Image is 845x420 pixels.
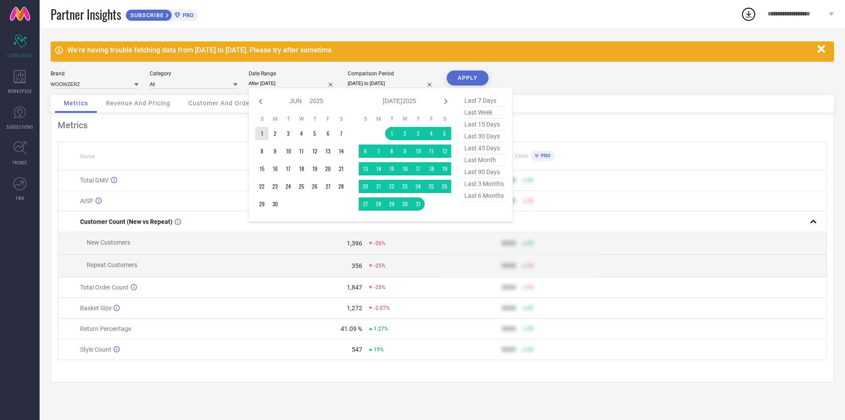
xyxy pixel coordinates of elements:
span: last week [462,107,506,119]
td: Tue Jun 10 2025 [282,145,295,158]
td: Mon Jun 30 2025 [268,197,282,211]
span: Name [80,153,95,160]
span: 50 [527,240,533,246]
span: Repeat Customers [87,261,137,268]
td: Sun Jul 06 2025 [359,145,372,158]
span: 50 [527,284,533,290]
button: APPLY [447,71,489,85]
td: Mon Jun 02 2025 [268,127,282,140]
span: Customer And Orders [188,100,256,107]
a: SUBSCRIBEPRO [125,7,198,21]
div: Metrics [58,120,827,130]
td: Fri Jun 20 2025 [321,162,334,175]
td: Wed Jun 25 2025 [295,180,308,193]
span: Total GMV [80,177,109,184]
span: last 6 months [462,190,506,202]
th: Wednesday [398,115,411,123]
input: Select date range [249,79,337,88]
td: Wed Jul 02 2025 [398,127,411,140]
td: Tue Jun 03 2025 [282,127,295,140]
td: Tue Jul 29 2025 [385,197,398,211]
td: Sat Jul 26 2025 [438,180,451,193]
span: 19% [374,346,384,353]
td: Mon Jun 09 2025 [268,145,282,158]
th: Saturday [334,115,348,123]
span: Partner Insights [51,5,121,23]
td: Fri Jul 25 2025 [425,180,438,193]
span: 50 [527,305,533,311]
td: Thu Jul 24 2025 [411,180,425,193]
div: We're having trouble fetching data from [DATE] to [DATE]. Please try after sometime. [67,46,813,54]
td: Sat Jul 19 2025 [438,162,451,175]
td: Sat Jun 21 2025 [334,162,348,175]
td: Fri Jun 27 2025 [321,180,334,193]
td: Wed Jul 16 2025 [398,162,411,175]
span: FWD [16,195,24,201]
td: Tue Jul 08 2025 [385,145,398,158]
div: 9999 [502,284,516,291]
td: Thu Jul 10 2025 [411,145,425,158]
div: 9999 [502,346,516,353]
td: Fri Jul 04 2025 [425,127,438,140]
th: Friday [321,115,334,123]
td: Sun Jul 27 2025 [359,197,372,211]
td: Sun Jul 13 2025 [359,162,372,175]
td: Sun Jun 08 2025 [255,145,268,158]
th: Wednesday [295,115,308,123]
span: Style Count [80,346,111,353]
td: Fri Jul 18 2025 [425,162,438,175]
th: Sunday [359,115,372,123]
td: Fri Jun 06 2025 [321,127,334,140]
th: Sunday [255,115,268,123]
td: Tue Jul 22 2025 [385,180,398,193]
input: Select comparison period [348,79,436,88]
span: PRO [180,12,194,19]
div: 547 [352,346,362,353]
span: SUGGESTIONS [7,123,33,130]
span: -2.07% [374,305,390,311]
td: Sat Jul 05 2025 [438,127,451,140]
th: Monday [268,115,282,123]
td: Sun Jun 15 2025 [255,162,268,175]
td: Wed Jul 30 2025 [398,197,411,211]
td: Sun Jun 22 2025 [255,180,268,193]
span: PRO [539,153,551,159]
td: Sat Jun 07 2025 [334,127,348,140]
div: 1,847 [347,284,362,291]
span: 1.27% [374,326,388,332]
div: 1,396 [347,240,362,247]
td: Wed Jul 09 2025 [398,145,411,158]
th: Tuesday [385,115,398,123]
span: New Customers [87,239,130,246]
th: Friday [425,115,438,123]
span: last 90 days [462,166,506,178]
td: Sun Jul 20 2025 [359,180,372,193]
span: Metrics [64,100,88,107]
td: Wed Jun 04 2025 [295,127,308,140]
div: 9999 [502,262,516,269]
div: Previous month [255,96,266,107]
span: -25% [374,263,386,269]
span: Basket Size [80,305,111,312]
div: 41.09 % [341,325,362,332]
span: Revenue And Pricing [106,100,170,107]
div: Open download list [741,6,757,22]
td: Thu Jun 12 2025 [308,145,321,158]
td: Wed Jun 11 2025 [295,145,308,158]
td: Thu Jul 31 2025 [411,197,425,211]
div: Brand [51,71,139,77]
span: -26% [374,240,386,246]
td: Sat Jul 12 2025 [438,145,451,158]
div: 9999 [502,325,516,332]
div: 356 [352,262,362,269]
td: Wed Jun 18 2025 [295,162,308,175]
span: 50 [527,326,533,332]
span: TRENDS [12,159,27,166]
td: Sat Jun 28 2025 [334,180,348,193]
td: Wed Jul 23 2025 [398,180,411,193]
td: Thu Jun 26 2025 [308,180,321,193]
span: 50 [527,198,533,204]
div: Category [150,71,238,77]
span: last 3 months [462,178,506,190]
td: Thu Jul 17 2025 [411,162,425,175]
